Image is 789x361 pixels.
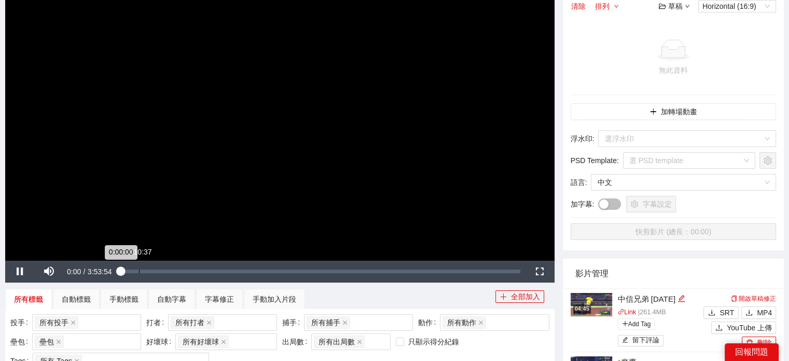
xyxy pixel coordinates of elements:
div: 回報問題 [725,343,779,361]
span: 中文 [597,175,770,190]
span: / [84,268,86,276]
span: 壘包 [35,336,64,348]
button: Fullscreen [525,261,555,283]
label: 捕手 [282,314,304,331]
p: | 261.4 MB [618,307,701,318]
span: 所有好壞球 [178,336,229,348]
div: 草稿 [659,1,690,12]
label: 出局數 [282,333,311,350]
button: plus加轉場動畫 [571,103,776,120]
span: close [56,339,61,344]
label: 壘包 [10,333,32,350]
label: 動作 [418,314,440,331]
span: MP4 [757,307,772,318]
span: upload [715,324,723,332]
button: Mute [34,261,63,283]
button: Pause [5,261,34,283]
span: Add Tag [618,318,655,330]
span: 所有投手 [39,317,68,328]
button: downloadSRT [703,306,739,319]
div: 自動標籤 [62,293,91,305]
button: delete刪除 [742,337,776,349]
span: copy [731,296,737,302]
span: edit [677,295,685,302]
img: 749c264e-f82f-4b4c-a197-00e1fe4b8916.jpg [571,293,612,316]
div: 手動標籤 [109,293,139,305]
button: setting [759,152,776,169]
label: 好壞球 [146,333,175,350]
div: 自動字幕 [157,293,186,305]
div: 字幕修正 [205,293,234,305]
div: 影片管理 [575,259,771,288]
span: SRT [719,307,734,318]
span: Horizontal (16:9) [702,1,772,12]
span: close [478,320,483,325]
span: close [357,339,362,344]
span: 所有動作 [447,317,476,328]
span: 所有捕手 [311,317,340,328]
div: 手動加入片段 [253,293,296,305]
span: 只顯示得分紀錄 [404,336,463,347]
span: close [221,339,226,344]
button: 快剪影片 (總長：00:00) [571,223,776,240]
label: 打者 [146,314,168,331]
span: edit [622,337,629,344]
span: close [71,320,76,325]
span: 3:53:54 [88,268,112,276]
span: 所有好壞球 [183,336,219,347]
span: 語言 : [571,177,587,188]
span: down [614,4,619,10]
span: close [206,320,212,325]
span: YouTube 上傳 [727,322,772,333]
span: plus [500,293,507,301]
div: 編輯 [677,293,685,305]
span: download [745,309,753,317]
span: 所有動作 [442,316,486,329]
span: 所有打者 [175,317,204,328]
span: 壘包 [39,336,54,347]
span: PSD Template : [571,155,619,166]
button: downloadMP4 [741,306,776,319]
span: 所有出局數 [314,336,365,348]
div: Progress Bar [121,270,520,273]
a: linkLink [618,309,636,316]
button: uploadYouTube 上傳 [711,322,776,334]
span: plus [649,108,657,116]
div: 所有標籤 [14,293,43,305]
span: delete [746,339,753,347]
span: 0:00 [67,268,81,276]
div: 中信兄弟 [DATE] [618,293,701,305]
span: close [342,320,348,325]
a: 開啟草稿修正 [731,295,776,302]
span: link [618,309,625,315]
span: download [708,309,715,317]
button: setting字幕設定 [626,196,676,212]
label: 投手 [10,314,32,331]
div: 04:45 [573,304,591,313]
span: 所有出局數 [319,336,355,347]
span: down [685,4,690,9]
div: 無此資料 [575,64,772,76]
button: edit留下評論 [618,335,664,346]
button: plus全部加入 [495,290,544,303]
span: plus [622,320,628,327]
span: 浮水印 : [571,133,594,144]
span: 加字幕 : [571,198,594,210]
span: folder-open [659,3,666,10]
